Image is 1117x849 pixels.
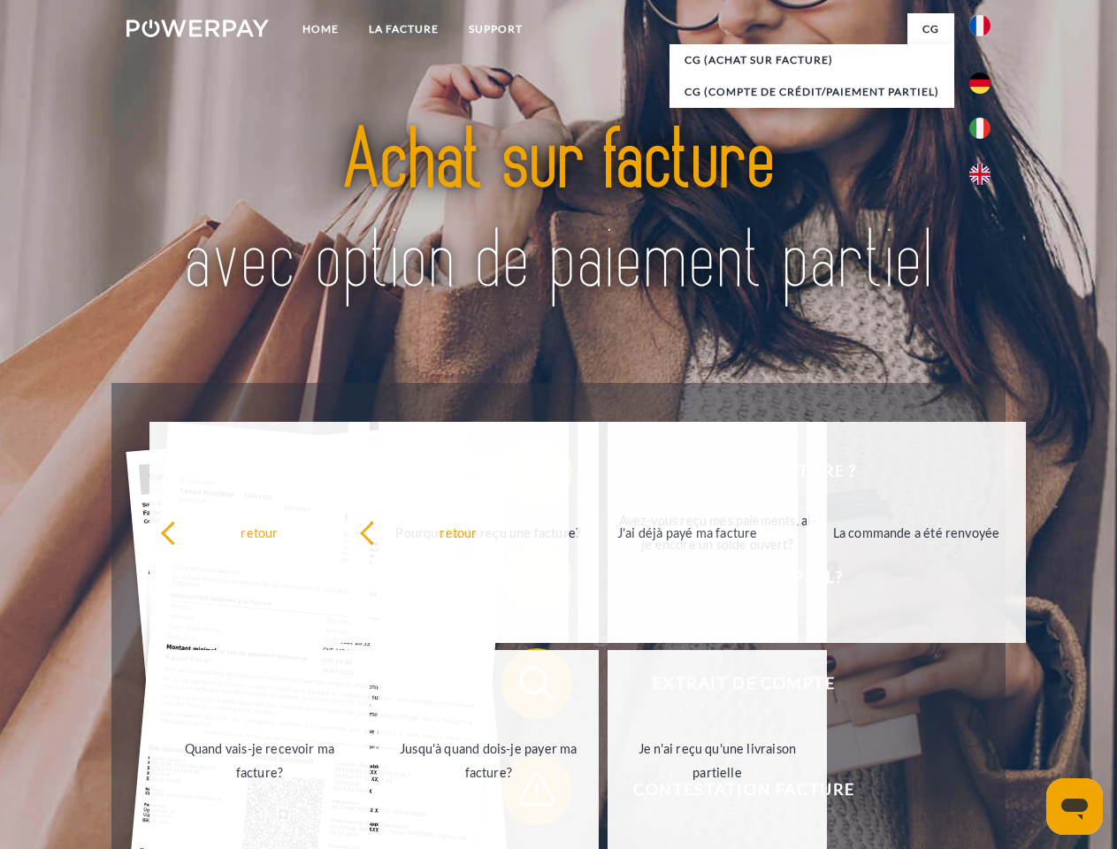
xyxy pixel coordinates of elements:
[969,15,991,36] img: fr
[669,44,954,76] a: CG (achat sur facture)
[287,13,354,45] a: Home
[817,520,1016,544] div: La commande a été renvoyée
[618,737,817,784] div: Je n'ai reçu qu'une livraison partielle
[969,164,991,185] img: en
[169,85,948,339] img: title-powerpay_fr.svg
[454,13,538,45] a: Support
[969,118,991,139] img: it
[588,520,787,544] div: J'ai déjà payé ma facture
[160,737,359,784] div: Quand vais-je recevoir ma facture?
[969,73,991,94] img: de
[1046,778,1103,835] iframe: Bouton de lancement de la fenêtre de messagerie
[907,13,954,45] a: CG
[126,19,269,37] img: logo-powerpay-white.svg
[669,76,954,108] a: CG (Compte de crédit/paiement partiel)
[359,520,558,544] div: retour
[389,737,588,784] div: Jusqu'à quand dois-je payer ma facture?
[354,13,454,45] a: LA FACTURE
[160,520,359,544] div: retour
